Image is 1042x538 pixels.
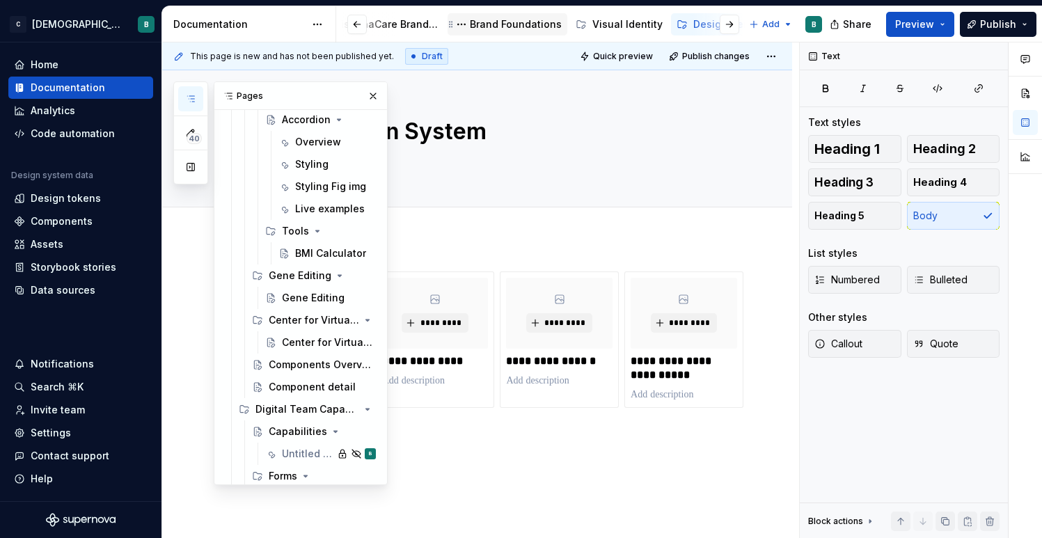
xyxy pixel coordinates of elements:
button: Publish changes [665,47,756,66]
button: Heading 5 [808,202,901,230]
div: Design system data [11,170,93,181]
button: Bulleted [907,266,1000,294]
div: Gene Editing [282,291,345,305]
a: Design tokens [8,187,153,209]
div: Invite team [31,403,85,417]
div: Accordion [282,113,331,127]
div: Code automation [31,127,115,141]
span: Quote [913,337,958,351]
div: Storybook stories [31,260,116,274]
a: Components [8,210,153,232]
div: Tools [282,224,309,238]
div: Notifications [31,357,94,371]
a: Assets [8,233,153,255]
button: Heading 3 [808,168,901,196]
div: Component detail [269,380,356,394]
span: Publish changes [682,51,750,62]
div: Styling Fig img [295,180,366,193]
a: Center for Virtual Health [260,331,381,354]
button: Contact support [8,445,153,467]
button: Heading 4 [907,168,1000,196]
div: Documentation [31,81,105,95]
div: List styles [808,246,858,260]
div: C [10,16,26,33]
svg: Supernova Logo [46,513,116,527]
a: Data sources [8,279,153,301]
span: Callout [814,337,862,351]
span: Heading 2 [913,142,976,156]
div: Page tree [302,10,700,38]
button: Search ⌘K [8,376,153,398]
div: Documentation [173,17,305,31]
a: Gene Editing [260,287,381,309]
a: Brand Foundations [448,13,567,35]
a: BMI Calculator [273,242,381,264]
div: Tools [260,220,381,242]
a: Analytics [8,100,153,122]
div: Digital Team Capabilities [233,398,381,420]
div: Analytics [31,104,75,118]
div: Untitled tab [282,447,333,461]
div: Contact support [31,449,109,463]
div: Center for Virtual Health [269,313,359,327]
button: Numbered [808,266,901,294]
div: Forms [269,469,297,483]
div: B [369,447,372,461]
div: Overview [295,135,341,149]
a: Components Overview [246,354,381,376]
div: Styling [295,157,329,171]
div: B [144,19,149,30]
a: Visual Identity [570,13,668,35]
span: Heading 3 [814,175,874,189]
a: Accordion [260,109,381,131]
div: Visual Identity [592,17,663,31]
span: Draft [422,51,443,62]
span: Share [843,17,871,31]
span: Numbered [814,273,880,287]
a: Home [8,54,153,76]
div: BMI Calculator [295,246,366,260]
div: Block actions [808,512,876,531]
a: Code automation [8,122,153,145]
button: C[DEMOGRAPHIC_DATA] DigitalB [3,9,159,39]
textarea: Digital Design System [248,115,734,148]
span: 40 [187,133,202,144]
a: Settings [8,422,153,444]
span: This page is new and has not been published yet. [190,51,394,62]
div: Components Overview [269,358,373,372]
a: Design Center [671,13,768,35]
button: Share [823,12,881,37]
div: Brand Foundations [470,17,562,31]
div: Live examples [295,202,365,216]
div: Assets [31,237,63,251]
div: Settings [31,426,71,440]
a: Component detail [246,376,381,398]
div: Block actions [808,516,863,527]
span: Publish [980,17,1016,31]
div: Other styles [808,310,867,324]
span: Heading 4 [913,175,967,189]
button: Callout [808,330,901,358]
div: Gene Editing [269,269,331,283]
div: Home [31,58,58,72]
a: Capabilities [246,420,381,443]
a: Invite team [8,399,153,421]
a: Overview [273,131,381,153]
a: Storybook stories [8,256,153,278]
div: Search ⌘K [31,380,84,394]
a: Untitled tabB [260,443,381,465]
a: Styling [273,153,381,175]
a: Styling Fig img [273,175,381,198]
button: Add [745,15,797,34]
div: Components [31,214,93,228]
span: Heading 1 [814,142,880,156]
div: [DEMOGRAPHIC_DATA] Digital [32,17,121,31]
button: Heading 1 [808,135,901,163]
div: Pages [214,82,387,110]
button: Quote [907,330,1000,358]
button: Quick preview [576,47,659,66]
div: Help [31,472,53,486]
div: Center for Virtual Health [282,335,373,349]
button: Heading 2 [907,135,1000,163]
span: Quick preview [593,51,653,62]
